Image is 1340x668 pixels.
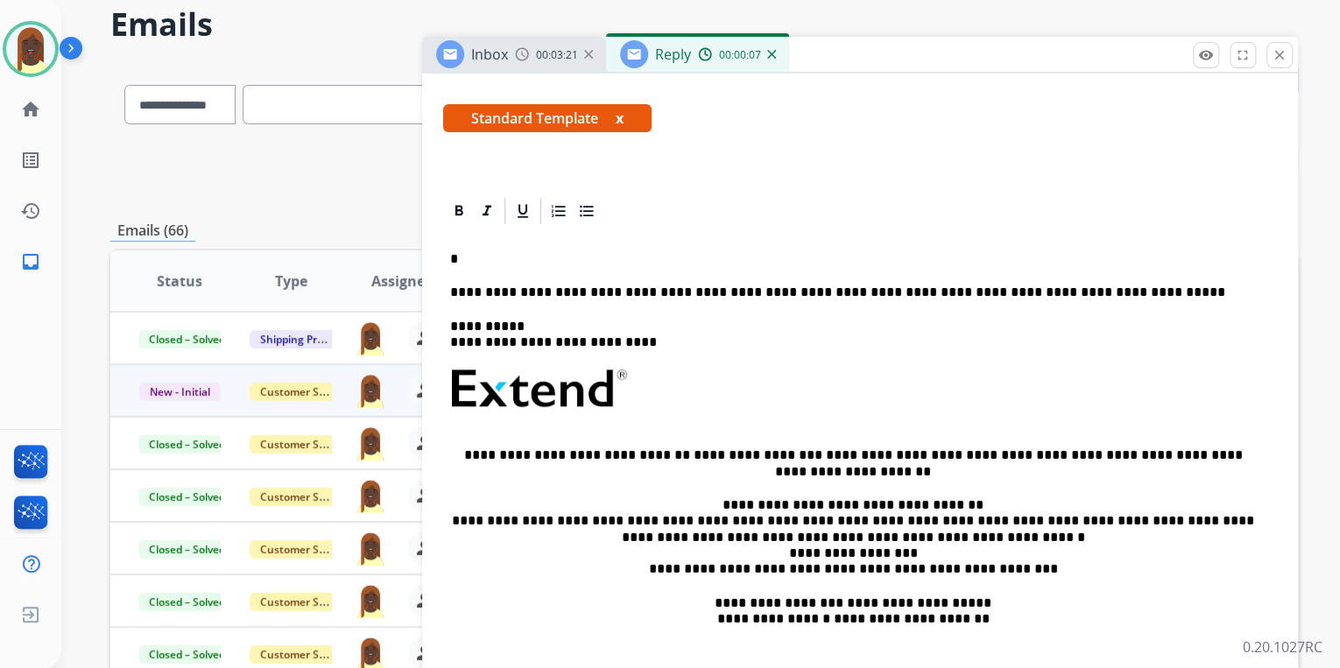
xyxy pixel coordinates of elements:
img: avatar [6,25,55,74]
span: Standard Template [443,104,652,132]
mat-icon: history [20,200,41,221]
div: Bold [446,198,472,224]
span: Closed – Solved [138,330,236,348]
span: 00:00:07 [719,48,761,62]
mat-icon: person_remove [415,538,436,559]
span: Customer Support [250,593,363,611]
span: Inbox [471,45,508,64]
span: Closed – Solved [138,488,236,506]
img: agent-avatar [354,425,387,461]
mat-icon: fullscreen [1235,47,1251,63]
span: New - Initial [139,383,221,401]
p: Emails (66) [110,220,195,242]
mat-icon: remove_red_eye [1198,47,1214,63]
mat-icon: list_alt [20,150,41,171]
mat-icon: home [20,99,41,120]
mat-icon: person_remove [415,380,436,401]
span: Customer Support [250,435,363,454]
mat-icon: person_remove [415,432,436,454]
div: Bullet List [574,198,600,224]
img: agent-avatar [354,320,387,355]
img: agent-avatar [354,478,387,513]
mat-icon: close [1272,47,1287,63]
button: x [616,108,624,129]
span: Closed – Solved [138,593,236,611]
span: Reply [655,45,691,64]
img: agent-avatar [354,531,387,566]
h2: Emails [110,7,1298,42]
p: 0.20.1027RC [1243,636,1322,657]
span: Customer Support [250,488,363,506]
span: Assignee [371,271,433,292]
span: Status [157,271,202,292]
mat-icon: person_remove [415,643,436,664]
span: Customer Support [250,383,363,401]
mat-icon: person_remove [415,590,436,611]
span: Type [275,271,307,292]
span: Closed – Solved [138,540,236,559]
div: Italic [474,198,500,224]
span: 00:03:21 [536,48,578,62]
span: Customer Support [250,540,363,559]
div: Ordered List [546,198,572,224]
span: Customer Support [250,645,363,664]
img: agent-avatar [354,583,387,618]
mat-icon: person_remove [415,485,436,506]
div: Underline [510,198,536,224]
span: Closed – Solved [138,645,236,664]
mat-icon: person_remove [415,327,436,348]
span: Shipping Protection [250,330,370,348]
img: agent-avatar [354,373,387,408]
span: Closed – Solved [138,435,236,454]
mat-icon: inbox [20,251,41,272]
